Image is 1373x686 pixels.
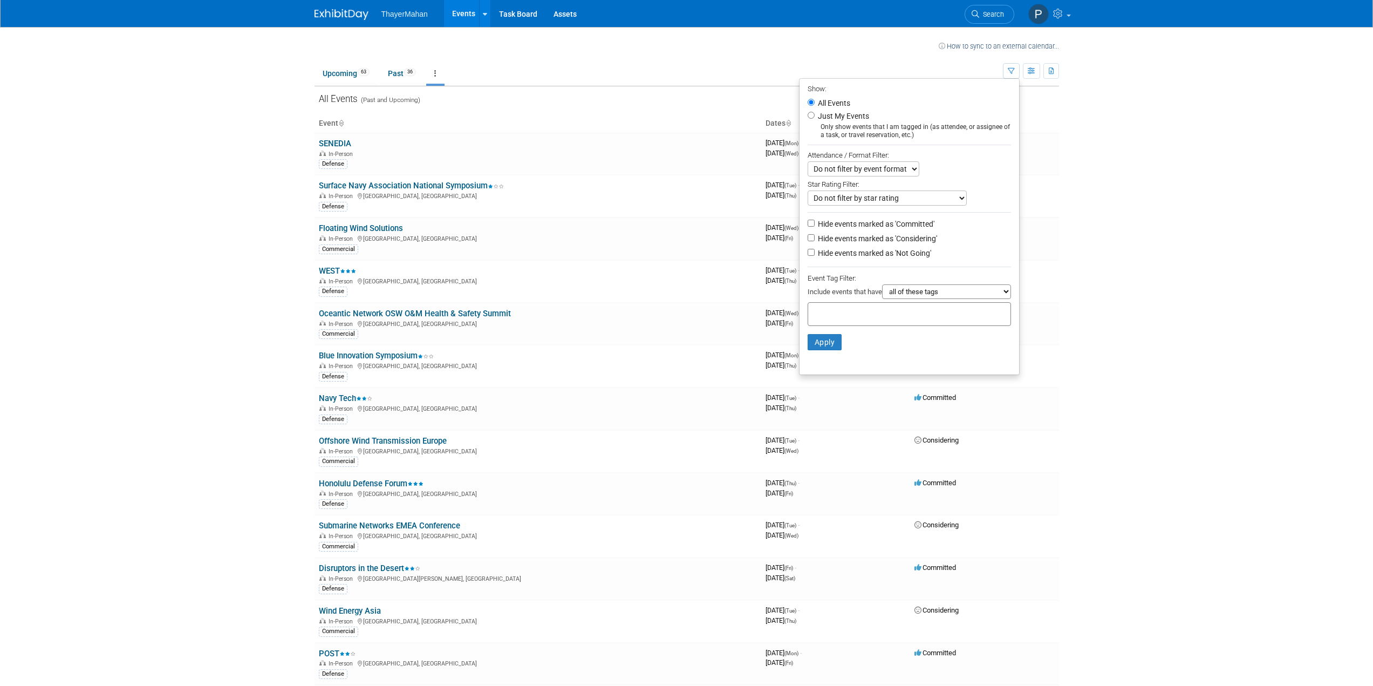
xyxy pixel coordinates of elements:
[319,658,757,667] div: [GEOGRAPHIC_DATA], [GEOGRAPHIC_DATA]
[315,114,761,133] th: Event
[329,660,356,667] span: In-Person
[816,99,850,107] label: All Events
[319,372,347,382] div: Defense
[315,9,368,20] img: ExhibitDay
[784,182,796,188] span: (Tue)
[319,309,511,318] a: Oceantic Network OSW O&M Health & Safety Summit
[319,266,356,276] a: WEST
[766,393,800,402] span: [DATE]
[766,361,796,369] span: [DATE]
[766,521,800,529] span: [DATE]
[914,649,956,657] span: Committed
[381,10,428,18] span: ThayerMahan
[798,479,800,487] span: -
[319,287,347,296] div: Defense
[766,489,793,497] span: [DATE]
[766,574,795,582] span: [DATE]
[319,223,403,233] a: Floating Wind Solutions
[808,149,1011,161] div: Attendance / Format Filter:
[358,96,420,104] span: (Past and Upcoming)
[784,321,793,327] span: (Fri)
[808,81,1011,95] div: Show:
[808,176,1011,191] div: Star Rating Filter:
[766,149,798,157] span: [DATE]
[784,352,798,358] span: (Mon)
[319,606,381,616] a: Wind Energy Asia
[329,448,356,455] span: In-Person
[784,235,793,241] span: (Fri)
[319,618,326,623] img: In-Person Event
[784,395,796,401] span: (Tue)
[766,266,800,274] span: [DATE]
[319,202,347,212] div: Defense
[319,151,326,156] img: In-Person Event
[784,151,798,157] span: (Wed)
[784,522,796,528] span: (Tue)
[808,284,1011,302] div: Include events that have
[319,244,358,254] div: Commercial
[798,436,800,444] span: -
[319,448,326,453] img: In-Person Event
[798,266,800,274] span: -
[319,329,358,339] div: Commercial
[798,181,800,189] span: -
[784,448,798,454] span: (Wed)
[319,533,326,538] img: In-Person Event
[766,404,796,412] span: [DATE]
[766,223,802,232] span: [DATE]
[766,234,793,242] span: [DATE]
[404,68,416,76] span: 36
[784,480,796,486] span: (Thu)
[784,533,798,539] span: (Wed)
[319,319,757,328] div: [GEOGRAPHIC_DATA], [GEOGRAPHIC_DATA]
[319,415,347,424] div: Defense
[914,393,956,402] span: Committed
[319,404,757,412] div: [GEOGRAPHIC_DATA], [GEOGRAPHIC_DATA]
[784,565,793,571] span: (Fri)
[784,363,796,369] span: (Thu)
[784,438,796,444] span: (Tue)
[319,446,757,455] div: [GEOGRAPHIC_DATA], [GEOGRAPHIC_DATA]
[816,111,869,121] label: Just My Events
[329,363,356,370] span: In-Person
[319,351,434,361] a: Blue Innovation Symposium
[319,363,326,368] img: In-Person Event
[784,660,793,666] span: (Fri)
[784,618,796,624] span: (Thu)
[766,649,802,657] span: [DATE]
[319,479,423,488] a: Honolulu Defense Forum
[766,658,793,667] span: [DATE]
[939,42,1059,50] a: How to sync to an external calendar...
[319,159,347,169] div: Defense
[319,393,372,403] a: Navy Tech
[979,10,1004,18] span: Search
[358,68,370,76] span: 63
[319,491,326,496] img: In-Person Event
[380,63,424,84] a: Past36
[816,219,934,229] label: Hide events marked as 'Committed'
[808,123,1011,139] div: Only show events that I am tagged in (as attendee, or assignee of a task, or travel reservation, ...
[319,457,358,466] div: Commercial
[766,563,796,572] span: [DATE]
[319,563,420,573] a: Disruptors in the Desert
[319,276,757,285] div: [GEOGRAPHIC_DATA], [GEOGRAPHIC_DATA]
[766,181,800,189] span: [DATE]
[784,491,793,497] span: (Fri)
[319,531,757,540] div: [GEOGRAPHIC_DATA], [GEOGRAPHIC_DATA]
[766,191,796,199] span: [DATE]
[319,405,326,411] img: In-Person Event
[315,86,1059,108] div: All Events
[784,310,798,316] span: (Wed)
[329,321,356,328] span: In-Person
[766,616,796,624] span: [DATE]
[319,278,326,283] img: In-Person Event
[914,436,959,444] span: Considering
[784,140,798,146] span: (Mon)
[784,650,798,656] span: (Mon)
[784,608,796,614] span: (Tue)
[315,63,378,84] a: Upcoming63
[329,278,356,285] span: In-Person
[338,119,344,127] a: Sort by Event Name
[766,309,802,317] span: [DATE]
[816,233,937,244] label: Hide events marked as 'Considering'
